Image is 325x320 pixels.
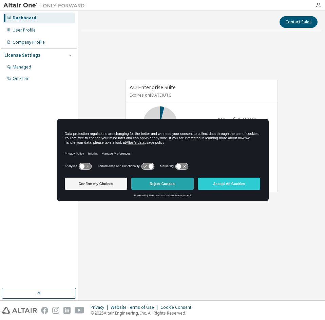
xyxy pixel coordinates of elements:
div: Privacy [91,305,111,310]
div: User Profile [13,27,36,33]
img: instagram.svg [52,307,59,314]
div: License Settings [4,53,40,58]
p: © 2025 Altair Engineering, Inc. All Rights Reserved. [91,310,195,316]
div: Website Terms of Use [111,305,160,310]
div: Cookie Consent [160,305,195,310]
p: Expires on [DATE] UTC [130,92,272,98]
div: On Prem [13,76,30,81]
img: facebook.svg [41,307,48,314]
img: Altair One [3,2,88,9]
img: linkedin.svg [63,307,71,314]
span: AU Enterprise Suite [130,84,176,91]
img: altair_logo.svg [2,307,37,314]
div: Managed [13,64,31,70]
p: 42 of 1000 [216,115,256,126]
div: Dashboard [13,15,36,21]
img: youtube.svg [75,307,84,314]
div: Company Profile [13,40,45,45]
button: Contact Sales [280,16,318,28]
